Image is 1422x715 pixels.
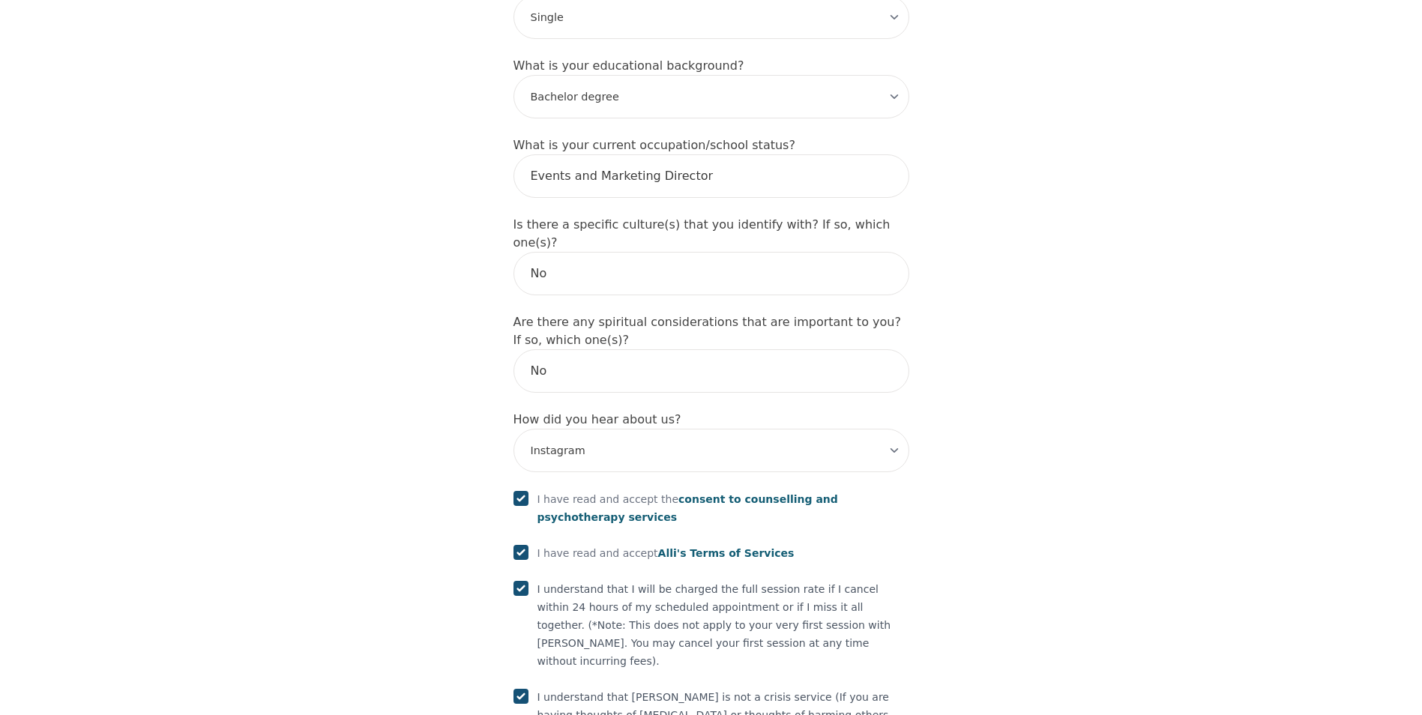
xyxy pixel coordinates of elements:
[513,138,795,152] label: What is your current occupation/school status?
[537,490,909,526] p: I have read and accept the
[513,58,744,73] label: What is your educational background?
[537,544,795,562] p: I have read and accept
[513,217,891,250] label: Is there a specific culture(s) that you identify with? If so, which one(s)?
[658,547,795,559] span: Alli's Terms of Services
[513,412,681,426] label: How did you hear about us?
[537,580,909,670] p: I understand that I will be charged the full session rate if I cancel within 24 hours of my sched...
[537,493,838,523] span: consent to counselling and psychotherapy services
[513,315,901,347] label: Are there any spiritual considerations that are important to you? If so, which one(s)?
